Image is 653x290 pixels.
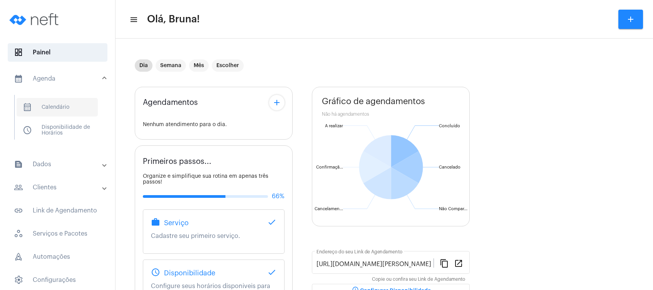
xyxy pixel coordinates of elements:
text: Não Compar... [439,207,467,211]
mat-expansion-panel-header: sidenav iconAgenda [5,66,115,91]
mat-icon: sidenav icon [129,15,137,24]
img: logo-neft-novo-2.png [6,4,64,35]
mat-expansion-panel-header: sidenav iconDados [5,155,115,174]
mat-expansion-panel-header: sidenav iconClientes [5,178,115,197]
mat-icon: work [151,217,160,227]
div: Nenhum atendimento para o dia. [143,122,285,128]
div: sidenav iconAgenda [5,91,115,150]
span: sidenav icon [23,103,32,112]
mat-hint: Copie ou confira seu Link de Agendamento [372,277,465,282]
mat-icon: schedule [151,268,160,277]
mat-icon: sidenav icon [14,183,23,192]
span: Agendamentos [143,98,198,107]
span: Organize e simplifique sua rotina em apenas três passos! [143,174,268,185]
mat-icon: open_in_new [454,258,463,268]
span: Gráfico de agendamentos [322,97,425,106]
span: Configurações [8,271,107,289]
mat-panel-title: Clientes [14,183,103,192]
span: sidenav icon [14,275,23,285]
p: Cadastre seu primeiro serviço. [151,233,276,239]
mat-chip: Mês [189,59,209,72]
span: Serviço [164,219,189,227]
span: Automações [8,248,107,266]
text: Cancelamen... [315,207,343,211]
input: Link [316,261,434,268]
mat-panel-title: Agenda [14,74,103,83]
text: Concluído [439,124,460,128]
mat-icon: add [272,98,281,107]
span: Olá, Bruna! [147,13,200,25]
mat-chip: Semana [156,59,186,72]
mat-panel-title: Dados [14,160,103,169]
span: Calendário [17,98,98,116]
mat-icon: sidenav icon [14,74,23,83]
mat-icon: add [626,15,635,24]
span: Serviços e Pacotes [8,224,107,243]
span: 66% [272,193,285,200]
mat-icon: done [267,268,276,277]
span: sidenav icon [14,252,23,261]
mat-icon: done [267,217,276,227]
span: Painel [8,43,107,62]
span: Link de Agendamento [8,201,107,220]
span: Primeiros passos... [143,157,211,166]
text: Confirmaçã... [316,165,343,170]
span: Disponibilidade [164,269,215,277]
span: Disponibilidade de Horários [17,121,98,140]
mat-chip: Escolher [212,59,244,72]
mat-icon: sidenav icon [14,160,23,169]
mat-chip: Dia [135,59,152,72]
span: sidenav icon [14,229,23,238]
text: A realizar [325,124,343,128]
mat-icon: content_copy [440,258,449,268]
span: sidenav icon [23,126,32,135]
mat-icon: sidenav icon [14,206,23,215]
text: Cancelado [439,165,460,169]
span: sidenav icon [14,48,23,57]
